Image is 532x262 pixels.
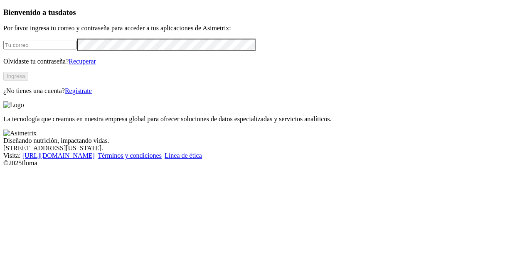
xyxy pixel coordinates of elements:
a: Regístrate [65,87,92,94]
button: Ingresa [3,72,28,81]
div: Diseñando nutrición, impactando vidas. [3,137,529,144]
div: [STREET_ADDRESS][US_STATE]. [3,144,529,152]
div: Visita : | | [3,152,529,159]
p: Por favor ingresa tu correo y contraseña para acceder a tus aplicaciones de Asimetrix: [3,24,529,32]
a: Términos y condiciones [98,152,162,159]
h3: Bienvenido a tus [3,8,529,17]
p: La tecnología que creamos en nuestra empresa global para ofrecer soluciones de datos especializad... [3,115,529,123]
a: Recuperar [69,58,96,65]
a: Línea de ética [165,152,202,159]
img: Asimetrix [3,130,37,137]
span: datos [58,8,76,17]
p: Olvidaste tu contraseña? [3,58,529,65]
a: [URL][DOMAIN_NAME] [22,152,95,159]
input: Tu correo [3,41,77,49]
div: © 2025 Iluma [3,159,529,167]
p: ¿No tienes una cuenta? [3,87,529,95]
img: Logo [3,101,24,109]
